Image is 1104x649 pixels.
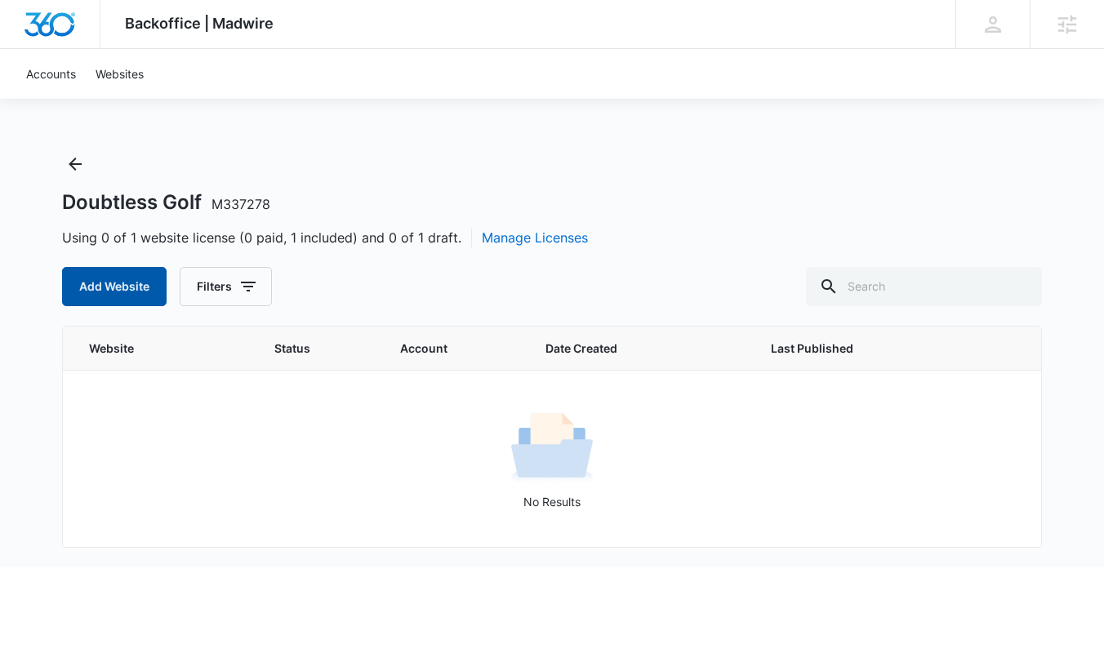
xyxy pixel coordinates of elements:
p: No Results [64,493,1040,510]
h1: Doubtless Golf [62,190,270,215]
span: Using 0 of 1 website license (0 paid, 1 included) and 0 of 1 draft. [62,228,588,247]
span: M337278 [211,196,270,212]
button: Back [62,151,88,177]
a: Accounts [16,49,86,99]
span: Backoffice | Madwire [125,15,274,32]
input: Search [806,267,1042,306]
span: Date Created [545,340,709,357]
span: Status [274,340,361,357]
button: Filters [180,267,272,306]
span: Website [89,340,211,357]
img: No Results [511,407,593,489]
button: Add Website [62,267,167,306]
button: Manage Licenses [482,228,588,247]
span: Account [400,340,506,357]
a: Websites [86,49,154,99]
span: Last Published [771,340,952,357]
